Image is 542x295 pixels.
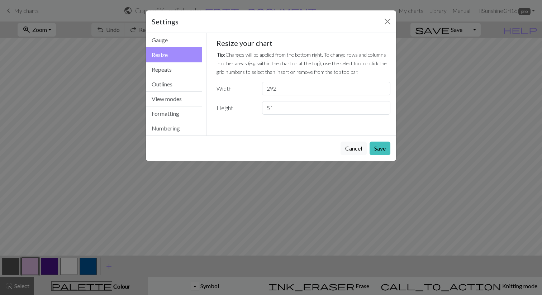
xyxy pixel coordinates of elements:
[146,121,202,135] button: Numbering
[146,62,202,77] button: Repeats
[146,92,202,106] button: View modes
[152,16,179,27] h5: Settings
[217,39,391,47] h5: Resize your chart
[146,77,202,92] button: Outlines
[212,82,258,95] label: Width
[370,142,390,155] button: Save
[146,47,202,62] button: Resize
[212,101,258,115] label: Height
[217,52,225,58] strong: Tip:
[146,33,202,48] button: Gauge
[341,142,367,155] button: Cancel
[382,16,393,27] button: Close
[217,52,387,75] small: Changes will be applied from the bottom right. To change rows and columns in other areas (e.g. wi...
[146,106,202,121] button: Formatting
